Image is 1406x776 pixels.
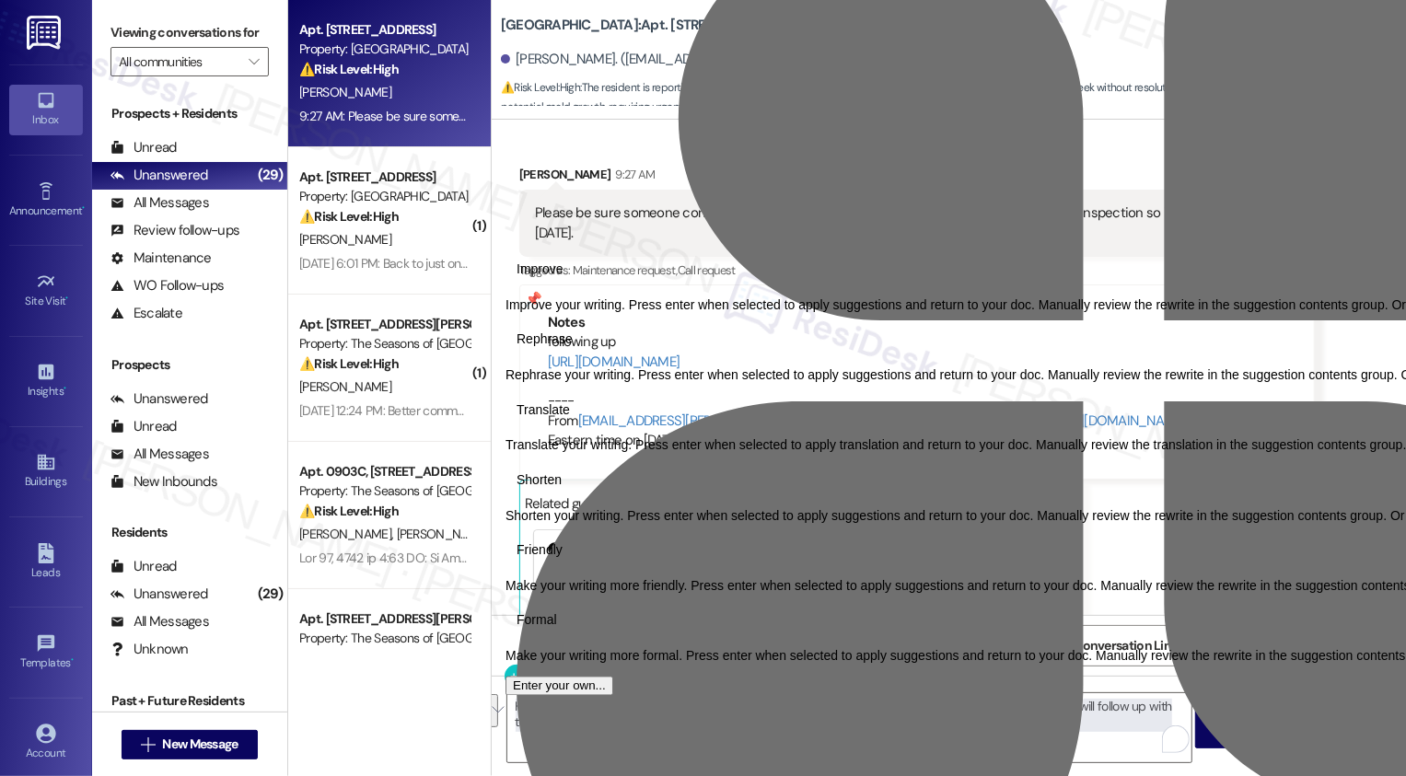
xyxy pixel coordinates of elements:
[501,50,840,69] div: [PERSON_NAME]. ([EMAIL_ADDRESS][DOMAIN_NAME])
[501,80,580,95] strong: ⚠️ Risk Level: High
[299,481,470,501] div: Property: The Seasons of [GEOGRAPHIC_DATA]
[253,580,287,608] div: (29)
[110,585,208,604] div: Unanswered
[9,356,83,406] a: Insights •
[501,78,1406,118] span: : The resident is reporting a water leak that is growing and has been reported multiple times ove...
[299,61,399,77] strong: ⚠️ Risk Level: High
[92,691,287,711] div: Past + Future Residents
[110,557,177,576] div: Unread
[110,138,177,157] div: Unread
[27,16,64,50] img: ResiDesk Logo
[249,54,259,69] i: 
[507,693,1191,762] textarea: To enrich screen reader interactions, please activate Accessibility in Grammarly extension settings
[82,202,85,214] span: •
[110,445,209,464] div: All Messages
[92,523,287,542] div: Residents
[92,104,287,123] div: Prospects + Residents
[110,417,177,436] div: Unread
[141,737,155,752] i: 
[110,166,208,185] div: Unanswered
[299,108,1040,124] div: 9:27 AM: Please be sure someone contacts my wife [PERSON_NAME] (415-819-5681) to coordinate an in...
[299,255,558,272] div: [DATE] 6:01 PM: Back to just one elevator working
[299,378,391,395] span: [PERSON_NAME]
[110,472,217,492] div: New Inbounds
[110,640,189,659] div: Unknown
[92,355,287,375] div: Prospects
[71,654,74,666] span: •
[119,47,239,76] input: All communities
[110,18,269,47] label: Viewing conversations for
[299,40,470,59] div: Property: [GEOGRAPHIC_DATA]
[396,526,488,542] span: [PERSON_NAME]
[9,266,83,316] a: Site Visit •
[299,315,470,334] div: Apt. [STREET_ADDRESS][PERSON_NAME]
[253,161,287,190] div: (29)
[299,609,470,629] div: Apt. [STREET_ADDRESS][PERSON_NAME]
[299,84,391,100] span: [PERSON_NAME]
[299,462,470,481] div: Apt. 0903C, [STREET_ADDRESS][PERSON_NAME]
[110,389,208,409] div: Unanswered
[299,20,470,40] div: Apt. [STREET_ADDRESS]
[299,168,470,187] div: Apt. [STREET_ADDRESS]
[9,538,83,587] a: Leads
[110,304,182,323] div: Escalate
[299,187,470,206] div: Property: [GEOGRAPHIC_DATA]
[162,735,238,754] span: New Message
[299,526,397,542] span: [PERSON_NAME]
[299,208,399,225] strong: ⚠️ Risk Level: High
[299,503,399,519] strong: ⚠️ Risk Level: High
[501,16,794,35] b: [GEOGRAPHIC_DATA]: Apt. [STREET_ADDRESS]
[110,276,224,295] div: WO Follow-ups
[110,612,209,631] div: All Messages
[9,628,83,678] a: Templates •
[9,85,83,134] a: Inbox
[299,231,391,248] span: [PERSON_NAME]
[299,629,470,648] div: Property: The Seasons of [GEOGRAPHIC_DATA]
[66,292,69,305] span: •
[64,382,66,395] span: •
[110,193,209,213] div: All Messages
[110,249,212,268] div: Maintenance
[9,718,83,768] a: Account
[110,221,239,240] div: Review follow-ups
[299,355,399,372] strong: ⚠️ Risk Level: High
[122,730,258,759] button: New Message
[9,446,83,496] a: Buildings
[299,334,470,353] div: Property: The Seasons of [GEOGRAPHIC_DATA]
